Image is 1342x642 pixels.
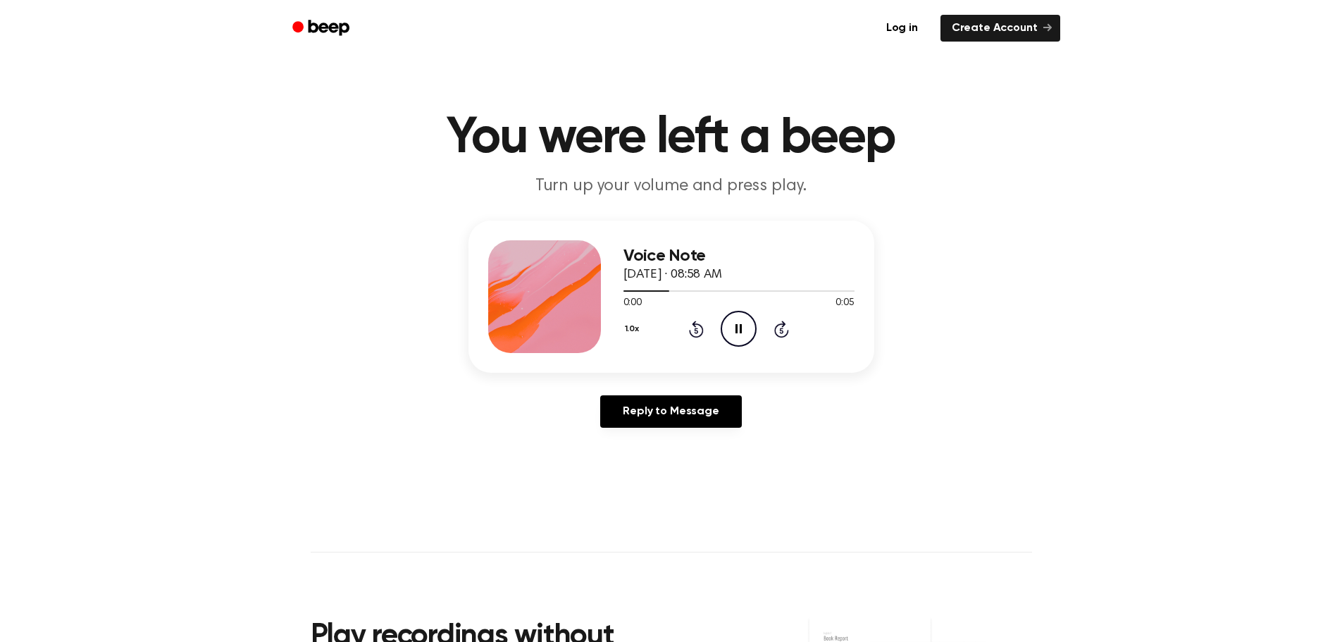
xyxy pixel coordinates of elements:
h3: Voice Note [623,247,855,266]
h1: You were left a beep [311,113,1032,163]
a: Beep [282,15,362,42]
span: 0:00 [623,296,642,311]
p: Turn up your volume and press play. [401,175,942,198]
a: Reply to Message [600,395,741,428]
span: 0:05 [835,296,854,311]
a: Create Account [940,15,1060,42]
button: 1.0x [623,317,645,341]
a: Log in [872,12,932,44]
span: [DATE] · 08:58 AM [623,268,722,281]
